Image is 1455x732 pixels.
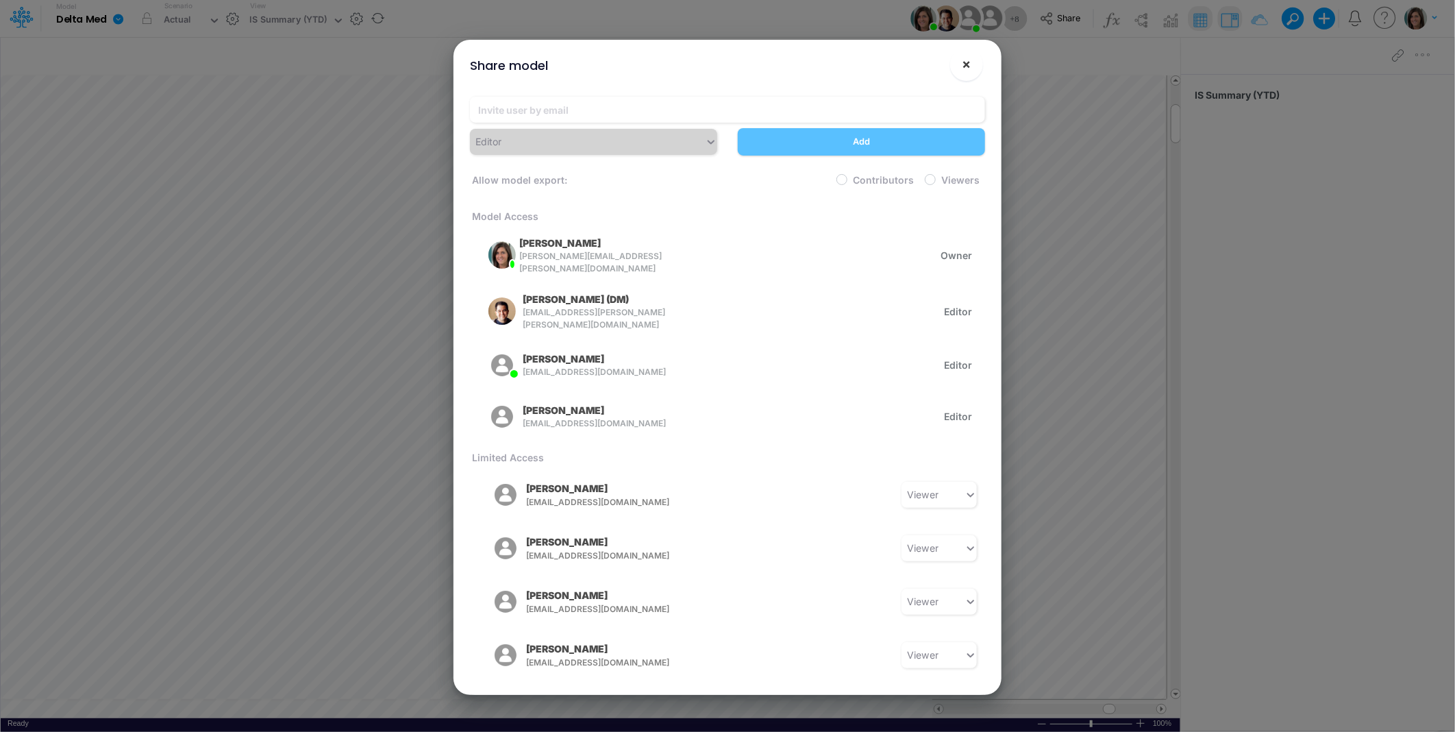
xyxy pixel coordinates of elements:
div: Viewer [907,487,938,502]
span: Limited Access [470,452,544,463]
div: Viewer [907,594,938,609]
span: [EMAIL_ADDRESS][PERSON_NAME][PERSON_NAME][DOMAIN_NAME] [523,306,674,331]
p: [PERSON_NAME] [523,352,604,366]
button: rounded user avatar[PERSON_NAME][EMAIL_ADDRESS][DOMAIN_NAME] [475,477,682,513]
span: Editor [944,304,972,319]
img: rounded user avatar [488,403,516,430]
img: rounded user avatar [488,352,516,379]
img: rounded user avatar [488,297,516,325]
span: [EMAIL_ADDRESS][DOMAIN_NAME] [523,417,666,430]
p: [PERSON_NAME] [519,236,601,250]
label: Contributors [853,173,914,187]
p: [PERSON_NAME] [526,535,608,549]
p: [PERSON_NAME] [526,588,608,602]
span: Owner [941,248,972,263]
img: rounded user avatar [492,642,519,669]
span: Editor [944,409,972,424]
img: rounded user avatar [492,535,519,562]
span: Model Access [470,210,538,222]
button: rounded user avatar[PERSON_NAME][EMAIL_ADDRESS][DOMAIN_NAME] [475,530,682,566]
span: [EMAIL_ADDRESS][DOMAIN_NAME] [526,496,741,509]
span: [EMAIL_ADDRESS][DOMAIN_NAME] [526,603,741,615]
p: [PERSON_NAME] (DM) [523,292,629,306]
label: Viewers [941,173,980,187]
span: × [962,56,971,72]
button: rounded user avatar[PERSON_NAME][EMAIL_ADDRESS][DOMAIN_NAME] [475,584,682,620]
p: [PERSON_NAME] [523,403,604,417]
button: Close [950,48,983,81]
span: [EMAIL_ADDRESS][DOMAIN_NAME] [526,657,741,669]
span: Editor [944,358,972,372]
button: rounded user avatar[PERSON_NAME][EMAIL_ADDRESS][DOMAIN_NAME] [475,637,682,673]
p: [PERSON_NAME] [526,481,608,496]
input: Invite user by email [470,97,985,123]
span: [PERSON_NAME][EMAIL_ADDRESS][PERSON_NAME][DOMAIN_NAME] [519,250,674,275]
div: Viewer [907,648,938,662]
div: Viewer [907,541,938,555]
p: [PERSON_NAME] [526,642,608,656]
label: Allow model export: [470,173,567,187]
img: rounded user avatar [488,241,516,269]
img: rounded user avatar [492,588,519,615]
span: [EMAIL_ADDRESS][DOMAIN_NAME] [523,366,666,378]
span: [EMAIL_ADDRESS][DOMAIN_NAME] [526,550,741,562]
div: Share model [470,56,548,75]
img: rounded user avatar [492,481,519,509]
